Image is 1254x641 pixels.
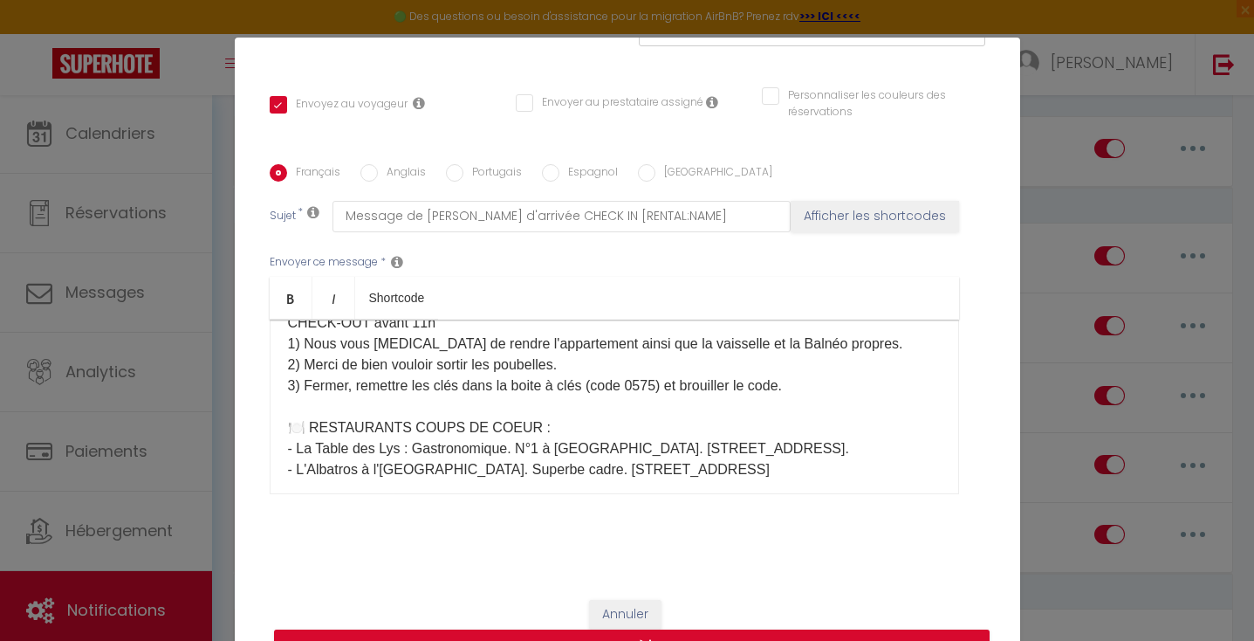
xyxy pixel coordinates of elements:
[559,164,618,183] label: Espagnol
[378,164,426,183] label: Anglais
[391,255,403,269] i: Message
[287,164,340,183] label: Français
[413,96,425,110] i: Envoyer au voyageur
[307,205,319,219] i: Subject
[270,254,378,271] label: Envoyer ce message
[463,164,522,183] label: Portugais
[270,277,312,319] a: Bold
[791,201,959,232] button: Afficher les shortcodes
[312,277,355,319] a: Italic
[287,96,408,115] label: Envoyez au voyageur
[706,95,718,109] i: Envoyer au prestataire si il est assigné
[355,277,439,319] a: Shortcode
[589,600,661,630] button: Annuler
[270,208,296,226] label: Sujet
[655,164,772,183] label: [GEOGRAPHIC_DATA]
